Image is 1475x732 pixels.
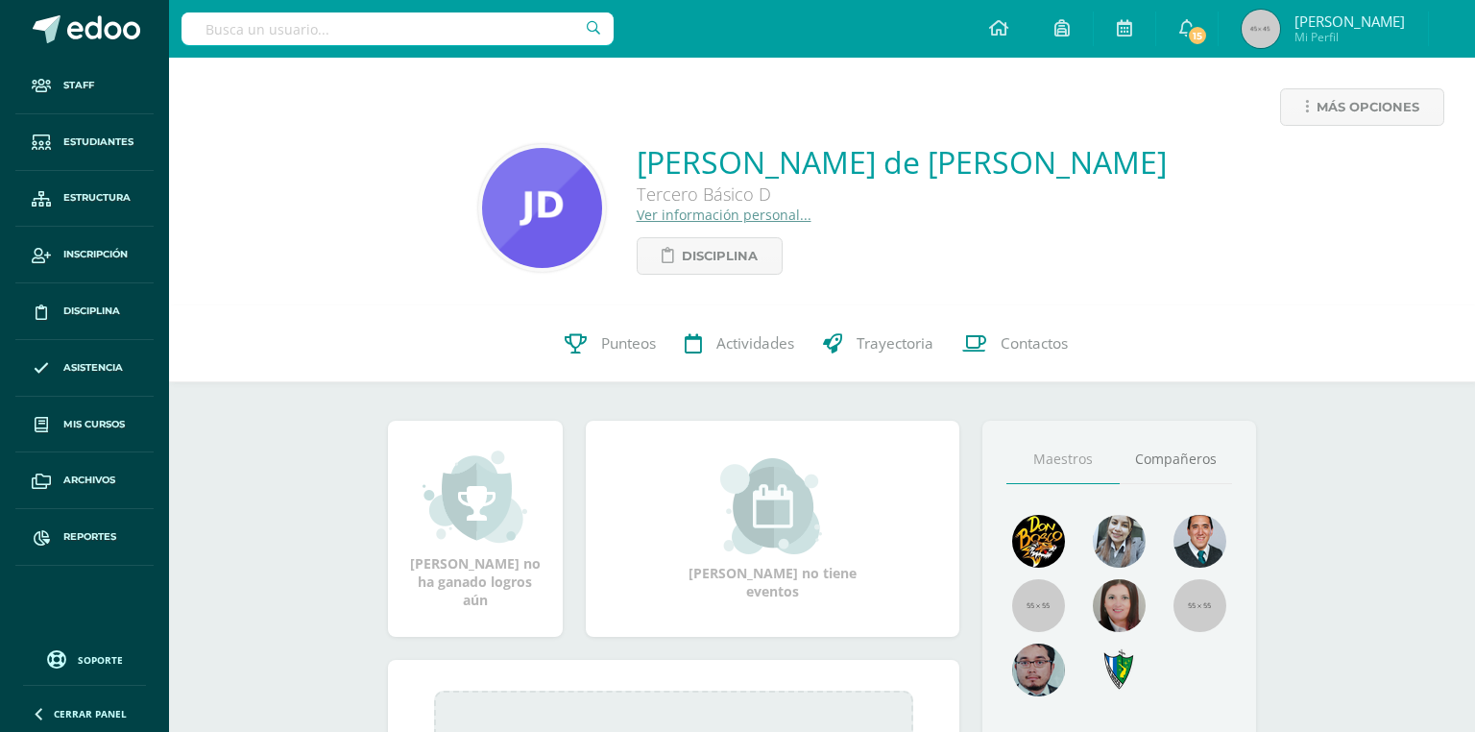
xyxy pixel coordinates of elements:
img: 45x45 [1242,10,1280,48]
span: Soporte [78,653,123,667]
span: Mis cursos [63,417,125,432]
a: Asistencia [15,340,154,397]
img: 45bd7986b8947ad7e5894cbc9b781108.png [1093,515,1146,568]
a: Reportes [15,509,154,566]
span: Más opciones [1317,89,1419,125]
span: Disciplina [682,238,758,274]
span: Asistencia [63,360,123,376]
span: Staff [63,78,94,93]
a: Contactos [948,305,1082,382]
span: Cerrar panel [54,707,127,720]
span: 15 [1187,25,1208,46]
img: eec80b72a0218df6e1b0c014193c2b59.png [1173,515,1226,568]
input: Busca un usuario... [181,12,614,45]
a: Disciplina [637,237,783,275]
a: Inscripción [15,227,154,283]
a: Archivos [15,452,154,509]
span: [PERSON_NAME] [1294,12,1405,31]
a: Trayectoria [809,305,948,382]
span: Punteos [601,333,656,354]
a: Disciplina [15,283,154,340]
img: event_small.png [720,458,825,554]
div: [PERSON_NAME] no ha ganado logros aún [407,449,544,609]
img: 7cab5f6743d087d6deff47ee2e57ce0d.png [1093,644,1146,696]
span: Mi Perfil [1294,29,1405,45]
img: 29fc2a48271e3f3676cb2cb292ff2552.png [1012,515,1065,568]
img: f9d832675125d91cd6a89616ee5c6d50.png [482,148,602,268]
span: Estudiantes [63,134,133,150]
a: Maestros [1006,435,1120,484]
div: Tercero Básico D [637,183,1167,206]
span: Archivos [63,473,115,488]
span: Inscripción [63,247,128,262]
img: d0e54f245e8330cebada5b5b95708334.png [1012,644,1065,696]
div: [PERSON_NAME] no tiene eventos [676,458,868,600]
img: 67c3d6f6ad1c930a517675cdc903f95f.png [1093,579,1146,632]
a: Más opciones [1280,88,1444,126]
span: Disciplina [63,304,120,319]
a: [PERSON_NAME] de [PERSON_NAME] [637,141,1167,183]
a: Estudiantes [15,114,154,171]
span: Trayectoria [857,333,933,354]
a: Compañeros [1120,435,1233,484]
a: Ver información personal... [637,206,811,224]
span: Contactos [1001,333,1068,354]
img: 55x55 [1173,579,1226,632]
a: Soporte [23,646,146,671]
span: Actividades [716,333,794,354]
a: Staff [15,58,154,114]
a: Actividades [670,305,809,382]
img: 55x55 [1012,579,1065,632]
a: Estructura [15,171,154,228]
span: Estructura [63,190,131,206]
span: Reportes [63,529,116,545]
a: Mis cursos [15,397,154,453]
img: achievement_small.png [423,449,527,545]
a: Punteos [550,305,670,382]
